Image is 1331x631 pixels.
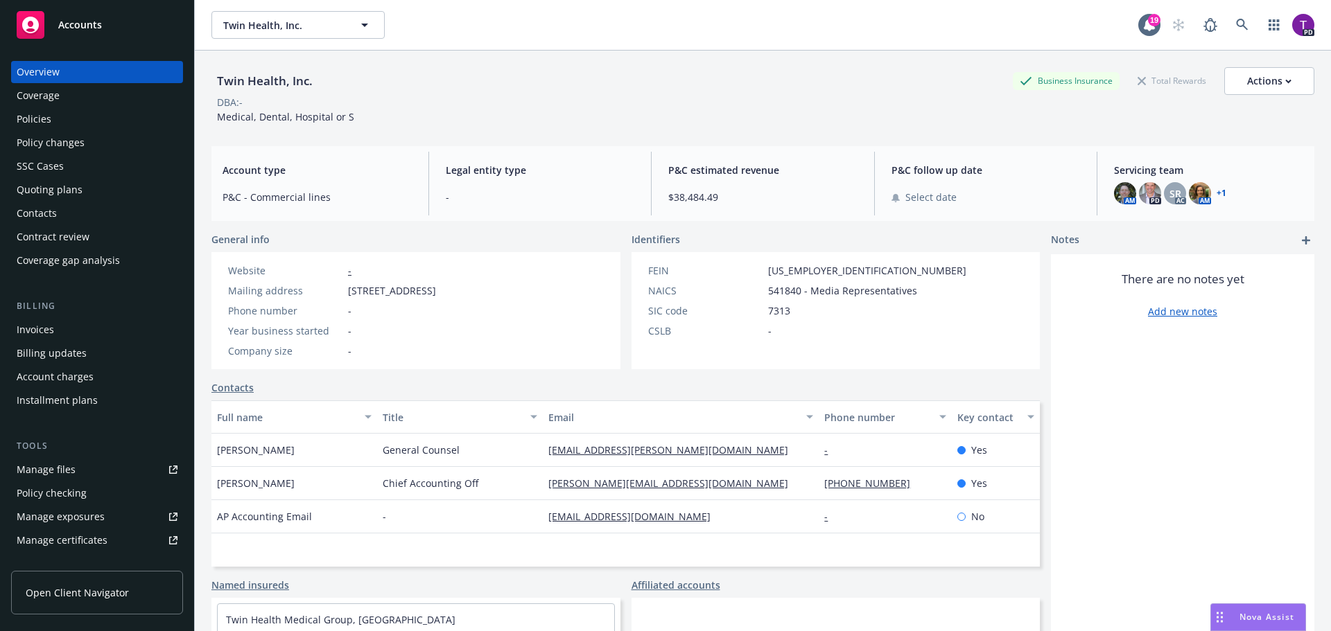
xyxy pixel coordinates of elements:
div: 19 [1148,14,1160,26]
a: [EMAIL_ADDRESS][DOMAIN_NAME] [548,510,722,523]
a: Contract review [11,226,183,248]
a: Policy changes [11,132,183,154]
span: - [348,303,351,318]
span: [STREET_ADDRESS] [348,283,436,298]
span: [PERSON_NAME] [217,443,295,457]
a: +1 [1217,189,1226,197]
div: Policies [17,108,51,130]
span: - [348,344,351,358]
span: Accounts [58,19,102,30]
div: Invoices [17,319,54,341]
span: General info [211,232,270,247]
a: - [348,264,351,277]
div: DBA: - [217,95,243,109]
div: Policy changes [17,132,85,154]
span: Legal entity type [446,163,635,177]
img: photo [1189,182,1211,204]
a: Manage files [11,459,183,481]
span: [US_EMPLOYER_IDENTIFICATION_NUMBER] [768,263,966,278]
div: Manage files [17,459,76,481]
div: CSLB [648,323,763,338]
a: Manage certificates [11,529,183,551]
div: Tools [11,439,183,453]
div: Coverage [17,85,60,107]
a: SSC Cases [11,155,183,177]
span: - [768,323,772,338]
span: Medical, Dental, Hospital or S [217,110,354,123]
div: SSC Cases [17,155,64,177]
div: Actions [1247,68,1291,94]
a: Add new notes [1148,304,1217,319]
button: Key contact [952,400,1040,434]
div: Billing [11,299,183,313]
a: Start snowing [1165,11,1192,39]
a: Coverage gap analysis [11,249,183,272]
div: Twin Health, Inc. [211,72,318,90]
img: photo [1139,182,1161,204]
span: Manage exposures [11,506,183,528]
div: Quoting plans [17,179,82,201]
button: Phone number [819,400,951,434]
span: 541840 - Media Representatives [768,283,917,298]
span: [PERSON_NAME] [217,476,295,490]
span: Account type [223,163,412,177]
a: [PERSON_NAME][EMAIL_ADDRESS][DOMAIN_NAME] [548,477,799,490]
img: photo [1114,182,1136,204]
span: Nova Assist [1239,611,1294,623]
span: $38,484.49 [668,190,858,204]
a: Installment plans [11,389,183,411]
div: Manage claims [17,553,87,575]
div: Manage certificates [17,529,107,551]
span: Notes [1051,232,1079,249]
button: Title [377,400,543,434]
div: Installment plans [17,389,98,411]
a: Manage claims [11,553,183,575]
a: Switch app [1260,11,1288,39]
span: P&C estimated revenue [668,163,858,177]
div: Billing updates [17,342,87,364]
div: Full name [217,410,356,425]
span: - [383,509,386,524]
span: SR [1169,186,1181,201]
a: Affiliated accounts [632,578,720,592]
div: NAICS [648,283,763,298]
div: Drag to move [1211,604,1228,630]
div: Account charges [17,366,94,388]
a: [EMAIL_ADDRESS][PERSON_NAME][DOMAIN_NAME] [548,443,799,456]
a: Quoting plans [11,179,183,201]
span: Select date [905,190,957,204]
button: Email [543,400,819,434]
img: photo [1292,14,1314,36]
div: Phone number [228,303,342,318]
div: Policy checking [17,482,87,504]
span: P&C follow up date [891,163,1081,177]
div: Business Insurance [1013,72,1120,89]
div: Coverage gap analysis [17,249,120,272]
a: Invoices [11,319,183,341]
button: Actions [1224,67,1314,95]
div: Company size [228,344,342,358]
div: FEIN [648,263,763,278]
span: There are no notes yet [1122,271,1244,287]
span: - [348,323,351,338]
span: AP Accounting Email [217,509,312,524]
div: Contract review [17,226,89,248]
a: Named insureds [211,578,289,592]
button: Full name [211,400,377,434]
a: Accounts [11,6,183,44]
span: Yes [971,443,987,457]
span: Yes [971,476,987,490]
a: Policy checking [11,482,183,504]
div: SIC code [648,303,763,318]
button: Twin Health, Inc. [211,11,385,39]
div: Manage exposures [17,506,105,528]
div: Phone number [824,410,930,425]
div: Email [548,410,798,425]
a: - [824,510,839,523]
span: Open Client Navigator [26,585,129,600]
div: Total Rewards [1131,72,1213,89]
span: Servicing team [1114,163,1303,177]
span: 7313 [768,303,790,318]
a: Report a Bug [1197,11,1224,39]
div: Website [228,263,342,278]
